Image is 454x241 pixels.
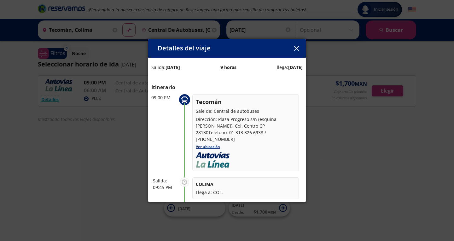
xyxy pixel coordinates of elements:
[196,108,295,114] p: Sale de: Central de autobuses
[196,152,230,168] img: Logo_Autovias_LaLinea_VERT.png
[153,184,177,191] p: 09:45 PM
[196,181,295,187] p: COLIMA
[196,116,295,142] p: Dirección: Plaza Progreso s/n (esquina [PERSON_NAME]), Col. Centro CP 28130Teléfono: 01 313 326 6...
[277,64,303,71] p: llega:
[196,98,295,106] p: Tecomán
[151,64,180,71] p: Salida:
[196,189,295,196] p: Llega a: COL.
[220,64,236,71] p: 9 horas
[196,144,220,149] a: Ver ubicación
[288,64,303,70] b: [DATE]
[158,43,211,53] p: Detalles del viaje
[151,94,177,101] p: 09:00 PM
[151,83,303,91] p: Itinerario
[153,177,177,184] p: Salida:
[166,64,180,70] b: [DATE]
